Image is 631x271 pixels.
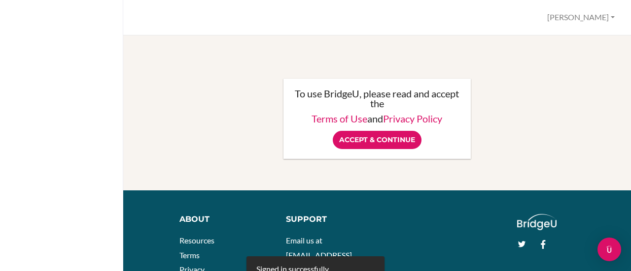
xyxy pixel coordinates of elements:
img: logo_white@2x-f4f0deed5e89b7ecb1c2cc34c3e3d731f90f0f143d5ea2071677605dd97b5244.png [517,214,557,230]
div: About [179,214,271,225]
button: [PERSON_NAME] [543,8,619,27]
a: Terms [179,250,200,260]
p: To use BridgeU, please read and accept the [293,89,461,108]
div: Open Intercom Messenger [597,238,621,261]
a: Resources [179,236,214,245]
p: and [293,114,461,123]
a: Privacy Policy [383,113,442,124]
a: Terms of Use [312,113,367,124]
input: Accept & Continue [333,131,421,149]
div: Support [286,214,370,225]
